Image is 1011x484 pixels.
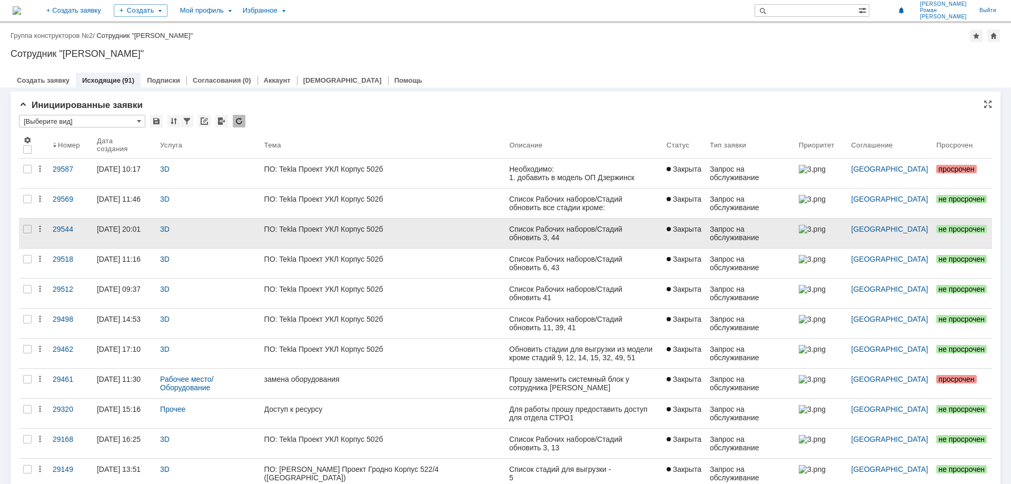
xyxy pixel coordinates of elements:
a: ПО: Tekla Проект УКЛ Корпус 502б [260,219,506,248]
a: [DATE] 15:16 [93,399,156,428]
span: просрочен [936,375,976,383]
a: [DATE] 09:37 [93,279,156,308]
div: / [11,32,96,39]
div: Приоритет [799,141,835,149]
a: Запрос на обслуживание [706,309,795,338]
span: не просрочен [936,465,987,473]
div: Запрос на обслуживание [710,405,790,422]
a: [DATE] 14:53 [93,309,156,338]
div: Действия [36,285,44,293]
a: ПО: Tekla Проект УКЛ Корпус 502б [260,189,506,218]
a: Закрыта [662,279,706,308]
span: не просрочен [936,315,987,323]
a: Аккаунт [264,76,291,84]
div: 29149 [53,465,88,473]
a: 29462 [48,339,93,368]
span: не просрочен [936,195,987,203]
a: не просрочен [932,309,992,338]
a: 3D [160,195,170,203]
a: [GEOGRAPHIC_DATA] [851,165,928,173]
div: замена оборудования [264,375,501,383]
a: [GEOGRAPHIC_DATA] [851,285,928,293]
a: Создать заявку [17,76,70,84]
a: Закрыта [662,309,706,338]
div: 29587 [53,165,88,173]
a: [GEOGRAPHIC_DATA] [851,315,928,323]
th: Соглашение [847,132,933,159]
a: Группа конструкторов №2 [11,32,93,39]
a: Запрос на обслуживание [706,159,795,188]
span: Расширенный поиск [858,5,869,15]
a: 3D [160,225,170,233]
div: Создать [114,4,167,17]
img: 3.png [799,165,825,173]
div: Сотрудник "[PERSON_NAME]" [96,32,193,39]
span: Закрыта [667,195,701,203]
div: 29498 [53,315,88,323]
a: 3D [160,285,170,293]
a: Запрос на обслуживание [706,399,795,428]
span: Закрыта [667,435,701,443]
a: Запрос на обслуживание [706,189,795,218]
div: Услуга [160,141,182,149]
a: 29518 [48,249,93,278]
a: [GEOGRAPHIC_DATA] [851,435,928,443]
div: 29569 [53,195,88,203]
div: (0) [243,76,251,84]
div: [DATE] 11:16 [97,255,141,263]
span: Закрыта [667,255,701,263]
a: 3.png [795,279,847,308]
a: Исходящие [82,76,121,84]
div: [DATE] 16:25 [97,435,141,443]
a: Закрыта [662,369,706,398]
a: 29587 [48,159,93,188]
div: Сотрудник "[PERSON_NAME]" [11,48,1000,59]
div: Запрос на обслуживание [710,435,790,452]
a: 3.png [795,189,847,218]
a: 3D [160,345,170,353]
a: Подписки [147,76,180,84]
a: просрочен [932,159,992,188]
a: [GEOGRAPHIC_DATA] [851,225,928,233]
span: не просрочен [936,255,987,263]
div: Действия [36,465,44,473]
div: Запрос на обслуживание [710,315,790,332]
div: Действия [36,375,44,383]
div: Действия [36,405,44,413]
a: не просрочен [932,249,992,278]
div: Тема [264,141,281,149]
a: 29569 [48,189,93,218]
a: Доступ к ресурсу [260,399,506,428]
div: Тип заявки [710,141,746,149]
a: Закрыта [662,249,706,278]
th: Статус [662,132,706,159]
a: 3D [160,255,170,263]
div: ПО: Tekla Проект УКЛ Корпус 502б [264,165,501,173]
img: download [3,34,11,42]
div: 29518 [53,255,88,263]
a: Перейти на домашнюю страницу [13,6,21,15]
img: 3.png [799,435,825,443]
a: Запрос на обслуживание [706,339,795,368]
span: Инициированные заявки [19,100,143,110]
a: [DEMOGRAPHIC_DATA] [303,76,382,84]
div: [DATE] 10:17 [97,165,141,173]
a: не просрочен [932,399,992,428]
a: 29168 [48,429,93,458]
a: не просрочен [932,189,992,218]
a: 29498 [48,309,93,338]
div: Номер [58,141,80,149]
div: Доступ к ресурсу [264,405,501,413]
span: не просрочен [936,225,987,233]
a: [GEOGRAPHIC_DATA] [851,405,928,413]
a: Прочее [160,405,185,413]
div: ПО: [PERSON_NAME] Проект Гродно Корпус 522/4 ([GEOGRAPHIC_DATA]) [264,465,501,482]
div: 29462 [53,345,88,353]
a: Запрос на обслуживание [706,429,795,458]
div: Фильтрация... [181,115,193,127]
img: 3.png [799,375,825,383]
a: 3.png [795,219,847,248]
a: замена оборудования [260,369,506,398]
a: просрочен [932,369,992,398]
div: ПО: Tekla Проект УКЛ Корпус 502б [264,315,501,323]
